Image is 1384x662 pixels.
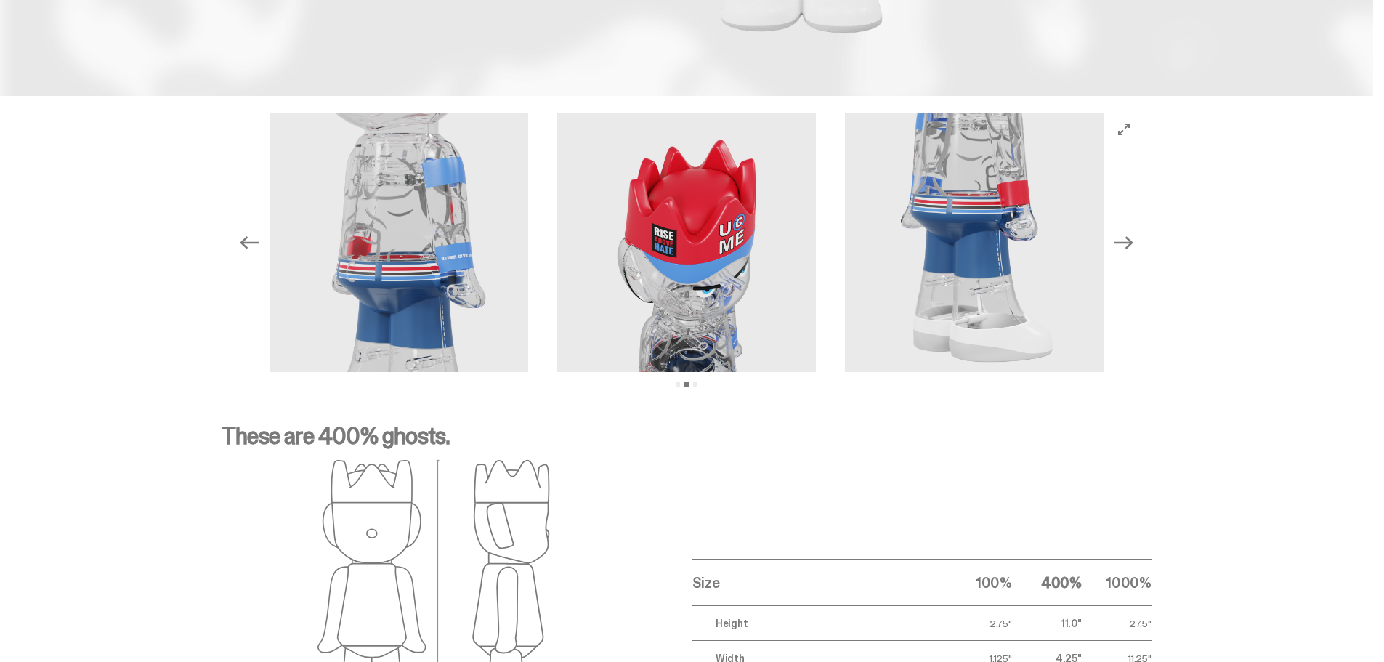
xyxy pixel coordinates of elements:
[233,227,265,259] button: Previous
[1115,121,1133,138] button: View full-screen
[1012,606,1082,641] td: 11.0"
[676,382,680,387] button: View slide 1
[684,382,689,387] button: View slide 2
[942,560,1012,606] th: 100%
[1108,227,1140,259] button: Next
[270,113,528,372] img: John_Cena_Media_Gallery_6.png
[942,606,1012,641] td: 2.75"
[1082,560,1152,606] th: 1000%
[845,113,1104,372] img: John_Cena_Media_Gallery_5.png
[557,113,816,372] img: John_Cena_Media_Gallery_4.png
[1012,560,1082,606] th: 400%
[1082,606,1152,641] td: 27.5"
[222,424,1152,459] p: These are 400% ghosts.
[692,606,942,641] td: Height
[692,560,942,606] th: Size
[693,382,697,387] button: View slide 3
